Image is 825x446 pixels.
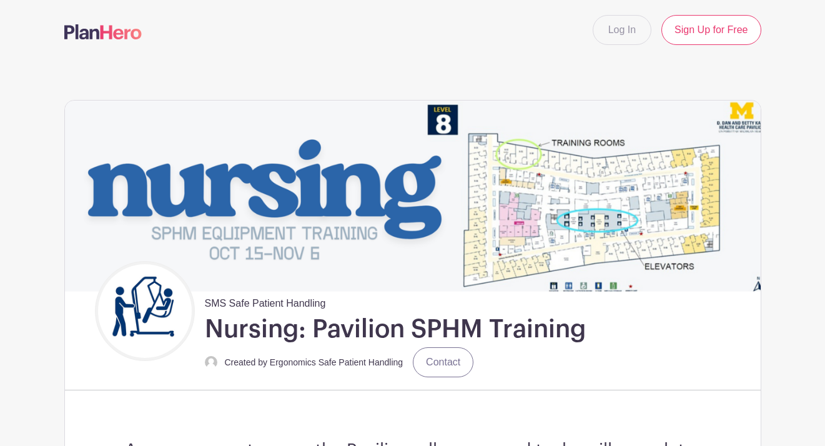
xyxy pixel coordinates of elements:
span: SMS Safe Patient Handling [205,291,326,311]
a: Sign Up for Free [661,15,761,45]
small: Created by Ergonomics Safe Patient Handling [225,357,403,367]
img: Untitled%20design.png [98,264,192,358]
a: Contact [413,347,473,377]
h1: Nursing: Pavilion SPHM Training [205,314,586,345]
img: event_banner_9715.png [65,101,761,291]
a: Log In [593,15,651,45]
img: logo-507f7623f17ff9eddc593b1ce0a138ce2505c220e1c5a4e2b4648c50719b7d32.svg [64,24,142,39]
img: default-ce2991bfa6775e67f084385cd625a349d9dcbb7a52a09fb2fda1e96e2d18dcdb.png [205,356,217,369]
